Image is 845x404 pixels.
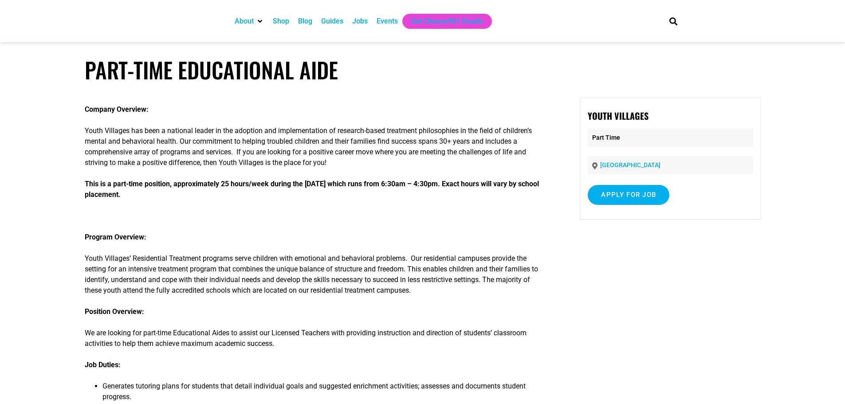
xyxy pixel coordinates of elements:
[377,16,398,27] a: Events
[230,14,654,29] nav: Main nav
[235,16,254,27] a: About
[85,105,149,114] strong: Company Overview:
[666,14,680,28] div: Search
[298,16,312,27] a: Blog
[588,109,648,122] strong: Youth Villages
[600,161,660,169] a: [GEOGRAPHIC_DATA]
[85,126,547,168] p: Youth Villages has been a national leader in the adoption and implementation of research-based tr...
[352,16,368,27] a: Jobs
[85,180,539,199] strong: This is a part-time position, approximately 25 hours/week during the [DATE] which runs from 6:30a...
[588,129,753,147] p: Part Time
[273,16,289,27] a: Shop
[85,328,547,349] p: We are looking for part-time Educational Aides to assist our Licensed Teachers with providing ins...
[411,16,483,27] a: Get Choose901 Emails
[230,14,268,29] div: About
[85,233,146,241] strong: Program Overview:
[321,16,343,27] a: Guides
[85,307,144,316] strong: Position Overview:
[588,185,669,205] input: Apply for job
[85,361,121,369] strong: Job Duties:
[85,253,547,296] p: Youth Villages’ Residential Treatment programs serve children with emotional and behavioral probl...
[85,57,761,83] h1: Part-Time Educational Aide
